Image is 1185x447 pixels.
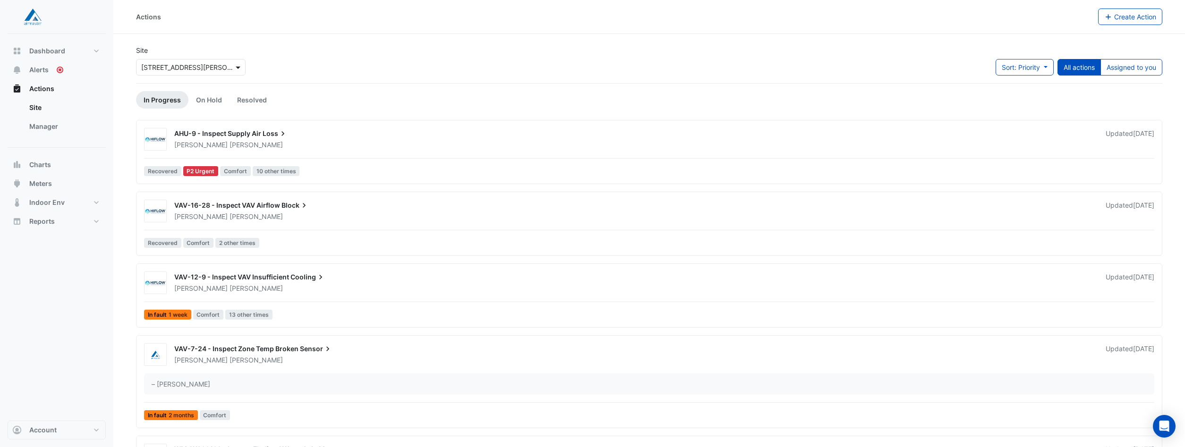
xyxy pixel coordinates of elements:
span: Account [29,425,57,435]
span: Recovered [144,166,181,176]
app-icon: Charts [12,160,22,169]
button: Create Action [1098,8,1163,25]
span: Comfort [200,410,230,420]
span: Sort: Priority [1002,63,1040,71]
span: 2 other times [215,238,259,248]
div: Updated [1106,272,1154,293]
app-icon: Indoor Env [12,198,22,207]
button: Indoor Env [8,193,106,212]
button: Account [8,421,106,439]
span: Comfort [220,166,251,176]
label: Site [136,45,148,55]
span: Mon 11-Aug-2025 09:03 AEST [1133,129,1154,137]
span: [PERSON_NAME] [174,284,228,292]
span: In fault [144,310,191,320]
span: Recovered [144,238,181,248]
div: Tooltip anchor [56,66,64,74]
img: Airmaster Australia [145,350,166,360]
span: Meters [29,179,52,188]
div: Updated [1106,201,1154,221]
button: Meters [8,174,106,193]
button: Alerts [8,60,106,79]
span: Create Action [1114,13,1156,21]
span: Dashboard [29,46,65,56]
a: Site [22,98,106,117]
app-icon: Reports [12,217,22,226]
img: HiFlow [145,278,166,288]
button: Charts [8,155,106,174]
span: Alerts [29,65,49,75]
span: Comfort [183,238,214,248]
span: Charts [29,160,51,169]
img: Company Logo [11,8,54,26]
a: In Progress [136,91,188,109]
span: [PERSON_NAME] [230,355,283,365]
a: Resolved [230,91,274,109]
span: Indoor Env [29,198,65,207]
div: Actions [8,98,106,140]
span: [PERSON_NAME] [230,140,283,150]
a: Manager [22,117,106,136]
app-icon: Actions [12,84,22,93]
div: Updated [1106,129,1154,150]
span: 2 months [169,413,194,418]
span: In fault [144,410,198,420]
span: [PERSON_NAME] [230,284,283,293]
img: HiFlow [145,207,166,216]
span: VAV-12-9 - Inspect VAV Insufficient [174,273,289,281]
span: – [PERSON_NAME] [152,379,210,389]
span: [PERSON_NAME] [174,356,228,364]
button: Actions [8,79,106,98]
a: On Hold [188,91,230,109]
span: [PERSON_NAME] [174,212,228,220]
app-icon: Meters [12,179,22,188]
span: Actions [29,84,54,93]
span: [PERSON_NAME] [230,212,283,221]
span: Loss [263,129,288,138]
button: All actions [1057,59,1101,76]
span: 10 other times [253,166,300,176]
div: Open Intercom Messenger [1153,415,1176,438]
span: Sensor [300,344,332,354]
app-icon: Dashboard [12,46,22,56]
span: Tue 12-Aug-2025 06:36 AEST [1133,273,1154,281]
div: Actions [136,12,161,22]
button: Assigned to you [1100,59,1162,76]
span: [PERSON_NAME] [174,141,228,149]
app-icon: Alerts [12,65,22,75]
span: Cooling [290,272,325,282]
span: VAV-7-24 - Inspect Zone Temp Broken [174,345,298,353]
span: 1 week [169,312,188,318]
img: HiFlow [145,135,166,144]
span: Reports [29,217,55,226]
span: Block [281,201,309,210]
span: 13 other times [225,310,273,320]
button: Reports [8,212,106,231]
div: P2 Urgent [183,166,219,176]
span: Tue 12-Aug-2025 06:36 AEST [1133,201,1154,209]
span: AHU-9 - Inspect Supply Air [174,129,261,137]
span: Comfort [193,310,224,320]
button: Sort: Priority [996,59,1054,76]
div: Updated [1106,344,1154,365]
button: Dashboard [8,42,106,60]
span: Mon 11-Aug-2025 09:09 AEST [1133,345,1154,353]
span: VAV-16-28 - Inspect VAV Airflow [174,201,280,209]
